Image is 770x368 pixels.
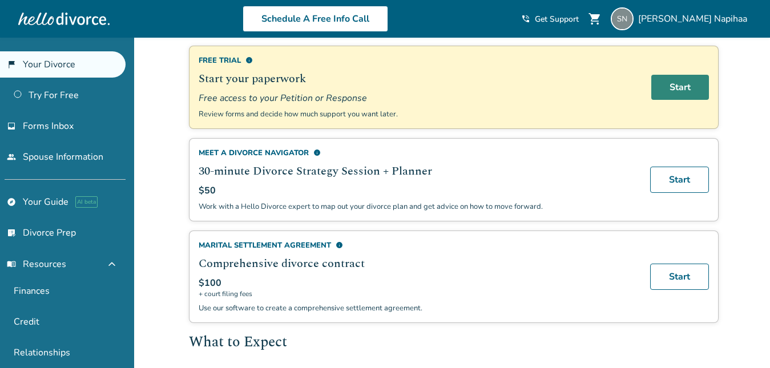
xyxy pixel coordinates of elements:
[7,152,16,161] span: people
[23,120,74,132] span: Forms Inbox
[588,12,602,26] span: shopping_cart
[535,14,579,25] span: Get Support
[199,70,638,87] h2: Start your paperwork
[521,14,530,23] span: phone_in_talk
[245,56,253,64] span: info
[7,260,16,269] span: menu_book
[650,264,709,290] a: Start
[7,197,16,207] span: explore
[189,332,719,354] h2: What to Expect
[7,122,16,131] span: inbox
[199,109,638,119] p: Review forms and decide how much support you want later.
[7,60,16,69] span: flag_2
[105,257,119,271] span: expand_less
[521,14,579,25] a: phone_in_talkGet Support
[199,55,638,66] div: Free Trial
[199,277,221,289] span: $100
[7,258,66,270] span: Resources
[611,7,634,30] img: sammyravenmaiden@outlook.com
[243,6,388,32] a: Schedule A Free Info Call
[638,13,752,25] span: [PERSON_NAME] Napihaa
[7,228,16,237] span: list_alt_check
[199,148,636,158] div: Meet a divorce navigator
[336,241,343,249] span: info
[313,149,321,156] span: info
[713,313,770,368] iframe: Chat Widget
[199,184,216,197] span: $50
[199,92,638,104] span: Free access to your Petition or Response
[199,289,636,298] span: + court filing fees
[199,255,636,272] h2: Comprehensive divorce contract
[650,167,709,193] a: Start
[651,75,709,100] a: Start
[199,240,636,250] div: Marital Settlement Agreement
[199,303,636,313] p: Use our software to create a comprehensive settlement agreement.
[75,196,98,208] span: AI beta
[199,201,636,212] p: Work with a Hello Divorce expert to map out your divorce plan and get advice on how to move forward.
[199,163,636,180] h2: 30-minute Divorce Strategy Session + Planner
